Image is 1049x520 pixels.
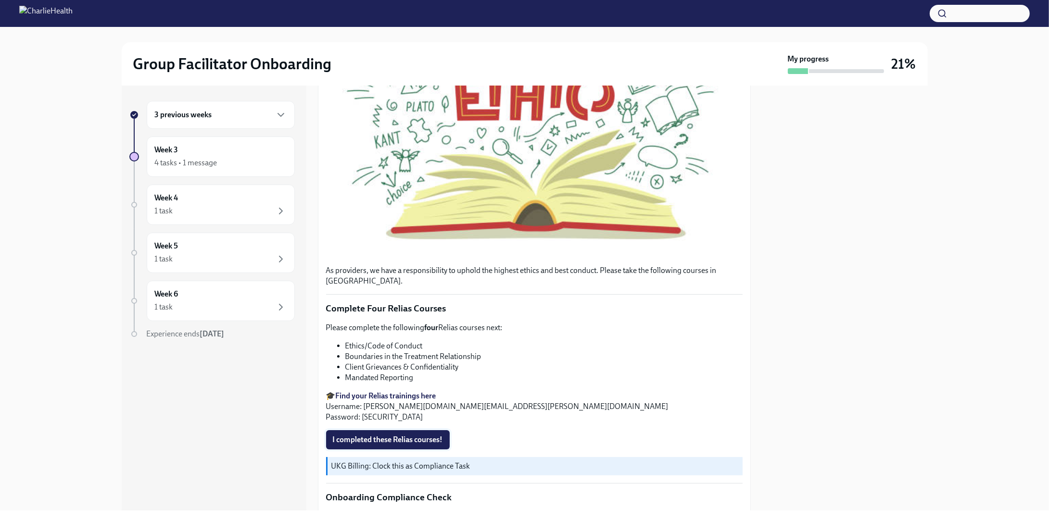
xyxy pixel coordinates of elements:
[155,158,217,168] div: 4 tasks • 1 message
[326,265,743,286] p: As providers, we have a responsibility to uphold the highest ethics and best conduct. Please take...
[333,435,443,445] span: I completed these Relias courses!
[892,55,916,73] h3: 21%
[129,233,295,273] a: Week 51 task
[345,362,743,372] li: Client Grievances & Confidentiality
[155,254,173,264] div: 1 task
[19,6,73,21] img: CharlieHealth
[345,351,743,362] li: Boundaries in the Treatment Relationship
[331,461,739,471] p: UKG Billing: Clock this as Compliance Task
[155,145,178,155] h6: Week 3
[345,372,743,383] li: Mandated Reporting
[200,329,225,338] strong: [DATE]
[336,391,436,400] a: Find your Relias trainings here
[326,302,743,315] p: Complete Four Relias Courses
[326,491,743,504] p: Onboarding Compliance Check
[326,430,450,449] button: I completed these Relias courses!
[155,110,212,120] h6: 3 previous weeks
[788,54,829,64] strong: My progress
[129,136,295,177] a: Week 34 tasks • 1 message
[326,391,743,422] p: 🎓 Username: [PERSON_NAME][DOMAIN_NAME][EMAIL_ADDRESS][PERSON_NAME][DOMAIN_NAME] Password: [SECURI...
[155,302,173,312] div: 1 task
[155,241,178,251] h6: Week 5
[425,323,439,332] strong: four
[326,322,743,333] p: Please complete the following Relias courses next:
[155,206,173,216] div: 1 task
[129,185,295,225] a: Week 41 task
[155,289,178,299] h6: Week 6
[155,193,178,203] h6: Week 4
[147,101,295,129] div: 3 previous weeks
[129,281,295,321] a: Week 61 task
[147,329,225,338] span: Experience ends
[345,341,743,351] li: Ethics/Code of Conduct
[133,54,332,74] h2: Group Facilitator Onboarding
